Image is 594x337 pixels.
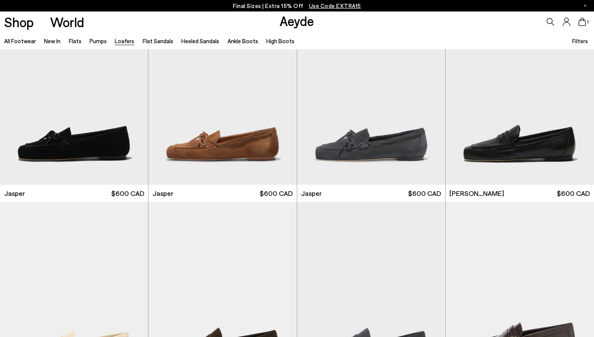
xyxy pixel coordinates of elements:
a: Heeled Sandals [181,37,219,44]
span: [PERSON_NAME] [449,189,504,198]
a: Jasper $600 CAD [297,185,445,202]
a: New In [44,37,60,44]
a: [PERSON_NAME] $600 CAD [446,185,594,202]
a: Jasper $600 CAD [148,185,296,202]
span: 0 [586,20,590,24]
a: Flat Sandals [143,37,173,44]
span: $600 CAD [111,189,144,198]
p: Final Sizes | Extra 15% Off [233,1,361,11]
a: Ankle Boots [228,37,258,44]
a: High Boots [266,37,295,44]
a: World [50,15,84,29]
a: 0 [578,18,586,26]
a: Shop [4,15,34,29]
span: Jasper [153,189,173,198]
span: Jasper [301,189,322,198]
a: All Footwear [4,37,36,44]
span: Navigate to /collections/ss25-final-sizes [309,2,361,9]
a: Flats [69,37,81,44]
span: $600 CAD [260,189,293,198]
span: Jasper [4,189,25,198]
a: Loafers [115,37,134,44]
span: $600 CAD [557,189,590,198]
a: Aeyde [280,13,314,29]
a: Pumps [90,37,107,44]
span: $600 CAD [408,189,441,198]
span: Filters [572,37,588,44]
